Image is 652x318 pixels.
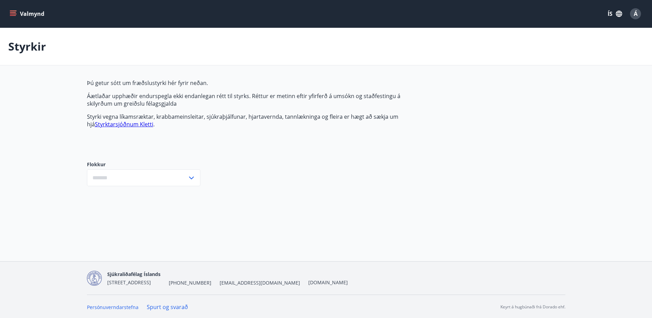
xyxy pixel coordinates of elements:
[87,79,411,87] p: Þú getur sótt um fræðslustyrki hér fyrir neðan.
[87,92,411,107] p: Áætlaðar upphæðir endurspegla ekki endanlegan rétt til styrks. Réttur er metinn eftir yfirferð á ...
[87,304,139,310] a: Persónuverndarstefna
[8,8,47,20] button: menu
[95,120,153,128] a: Styrktarsjóðnum Kletti
[87,271,102,286] img: d7T4au2pYIU9thVz4WmmUT9xvMNnFvdnscGDOPEg.png
[87,113,411,128] p: Styrki vegna líkamsræktar, krabbameinsleitar, sjúkraþjálfunar, hjartavernda, tannlækninga og flei...
[8,39,46,54] p: Styrkir
[107,279,151,286] span: [STREET_ADDRESS]
[627,6,644,22] button: Á
[107,271,161,277] span: Sjúkraliðafélag Íslands
[308,279,348,286] a: [DOMAIN_NAME]
[220,279,300,286] span: [EMAIL_ADDRESS][DOMAIN_NAME]
[147,303,188,311] a: Spurt og svarað
[604,8,626,20] button: ÍS
[634,10,638,18] span: Á
[500,304,565,310] p: Keyrt á hugbúnaði frá Dorado ehf.
[87,161,200,168] label: Flokkur
[169,279,211,286] span: [PHONE_NUMBER]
